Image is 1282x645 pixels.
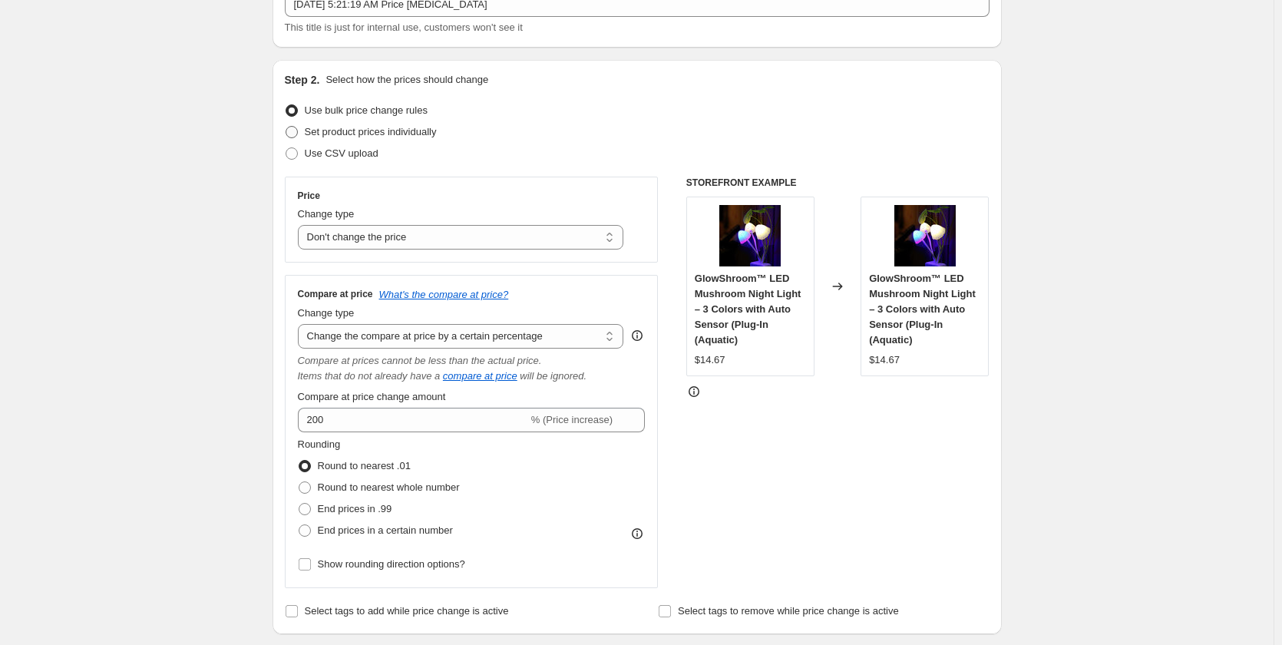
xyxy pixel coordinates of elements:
[719,205,781,266] img: 77183865-7aa8-4554-82c6-0d6cda548666_80x.jpg
[379,289,509,300] button: What's the compare at price?
[686,177,990,189] h6: STOREFRONT EXAMPLE
[318,558,465,570] span: Show rounding direction options?
[298,307,355,319] span: Change type
[869,273,976,346] span: GlowShroom™ LED Mushroom Night Light – 3 Colors with Auto Sensor (Plug-In (Aquatic)
[318,503,392,514] span: End prices in .99
[305,126,437,137] span: Set product prices individually
[695,273,801,346] span: GlowShroom™ LED Mushroom Night Light – 3 Colors with Auto Sensor (Plug-In (Aquatic)
[298,288,373,300] h3: Compare at price
[305,605,509,617] span: Select tags to add while price change is active
[298,355,542,366] i: Compare at prices cannot be less than the actual price.
[325,72,488,88] p: Select how the prices should change
[298,370,441,382] i: Items that do not already have a
[305,147,378,159] span: Use CSV upload
[298,438,341,450] span: Rounding
[298,408,528,432] input: -15
[285,72,320,88] h2: Step 2.
[318,460,411,471] span: Round to nearest .01
[285,21,523,33] span: This title is just for internal use, customers won't see it
[443,370,517,382] button: compare at price
[894,205,956,266] img: 77183865-7aa8-4554-82c6-0d6cda548666_80x.jpg
[678,605,899,617] span: Select tags to remove while price change is active
[298,391,446,402] span: Compare at price change amount
[695,352,725,368] div: $14.67
[869,352,900,368] div: $14.67
[305,104,428,116] span: Use bulk price change rules
[298,190,320,202] h3: Price
[298,208,355,220] span: Change type
[520,370,586,382] i: will be ignored.
[318,524,453,536] span: End prices in a certain number
[531,414,613,425] span: % (Price increase)
[629,328,645,343] div: help
[318,481,460,493] span: Round to nearest whole number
